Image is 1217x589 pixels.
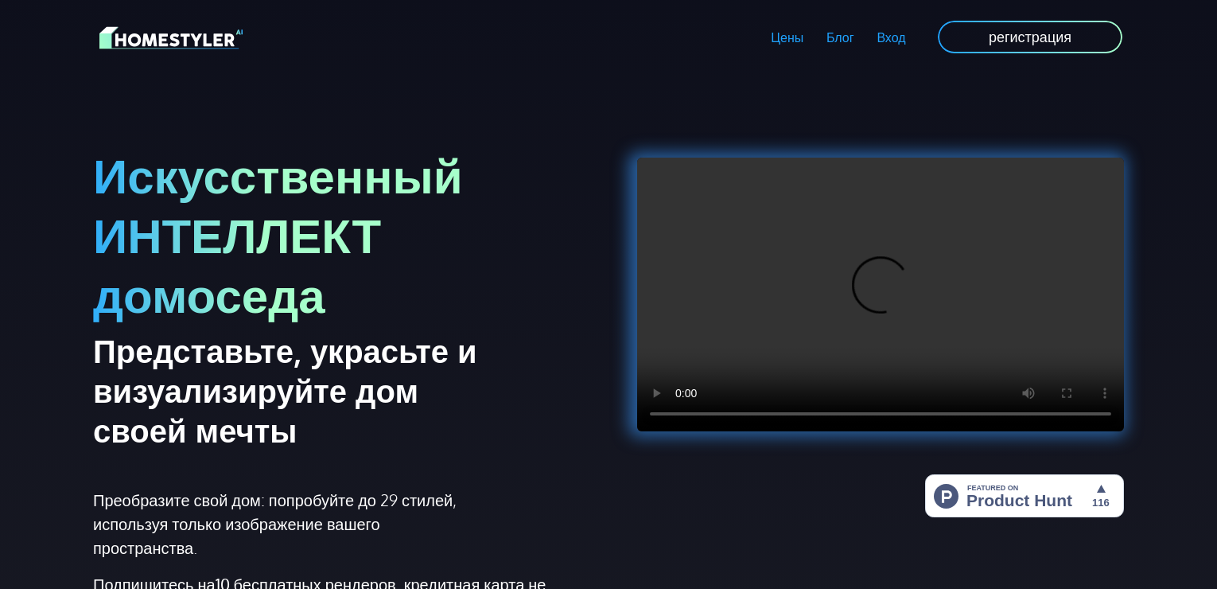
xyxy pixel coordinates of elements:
[760,19,815,56] a: Цены
[93,144,463,324] ya-tr-span: Искусственный ИНТЕЛЛЕКТ домоседа
[865,19,917,56] a: Вход
[826,29,854,45] ya-tr-span: Блог
[815,19,865,56] a: Блог
[93,490,457,558] ya-tr-span: Преобразите свой дом: попробуйте до 29 стилей, используя только изображение вашего пространства.
[771,29,803,45] ya-tr-span: Цены
[877,29,905,45] ya-tr-span: Вход
[93,330,477,450] ya-tr-span: Представьте, украсьте и визуализируйте дом своей мечты
[925,474,1124,517] img: HomeStyler AI — простой дизайн интерьера: дом вашей мечты в один клик | Product Hunt
[989,28,1071,45] ya-tr-span: регистрация
[99,24,243,52] img: Логотип HomeStyler AI
[936,19,1124,55] a: регистрация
